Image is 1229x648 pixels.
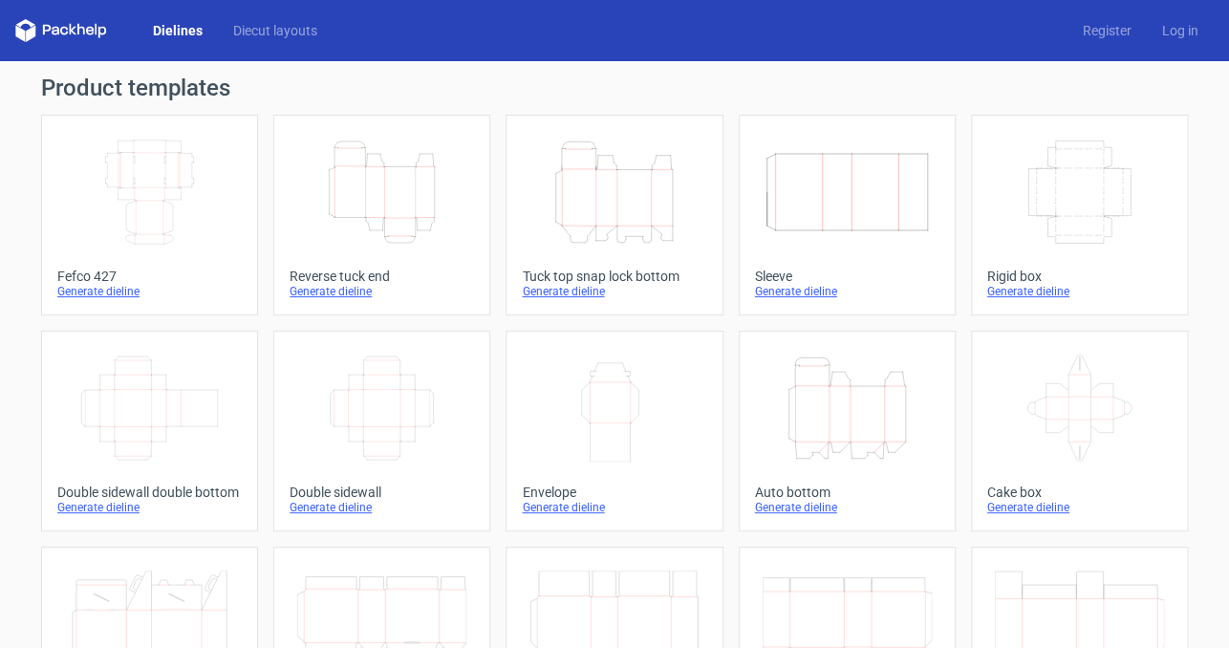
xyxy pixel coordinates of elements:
[290,269,474,284] div: Reverse tuck end
[987,284,1172,299] div: Generate dieline
[273,115,490,315] a: Reverse tuck endGenerate dieline
[138,21,218,40] a: Dielines
[987,269,1172,284] div: Rigid box
[57,500,242,515] div: Generate dieline
[41,76,1188,99] h1: Product templates
[218,21,333,40] a: Diecut layouts
[290,485,474,500] div: Double sidewall
[755,485,939,500] div: Auto bottom
[1067,21,1147,40] a: Register
[739,331,956,531] a: Auto bottomGenerate dieline
[739,115,956,315] a: SleeveGenerate dieline
[755,284,939,299] div: Generate dieline
[57,269,242,284] div: Fefco 427
[273,331,490,531] a: Double sidewallGenerate dieline
[971,115,1188,315] a: Rigid boxGenerate dieline
[41,115,258,315] a: Fefco 427Generate dieline
[506,331,722,531] a: EnvelopeGenerate dieline
[987,500,1172,515] div: Generate dieline
[290,284,474,299] div: Generate dieline
[290,500,474,515] div: Generate dieline
[522,500,706,515] div: Generate dieline
[57,284,242,299] div: Generate dieline
[755,500,939,515] div: Generate dieline
[522,284,706,299] div: Generate dieline
[1147,21,1214,40] a: Log in
[41,331,258,531] a: Double sidewall double bottomGenerate dieline
[522,269,706,284] div: Tuck top snap lock bottom
[987,485,1172,500] div: Cake box
[522,485,706,500] div: Envelope
[971,331,1188,531] a: Cake boxGenerate dieline
[506,115,722,315] a: Tuck top snap lock bottomGenerate dieline
[755,269,939,284] div: Sleeve
[57,485,242,500] div: Double sidewall double bottom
